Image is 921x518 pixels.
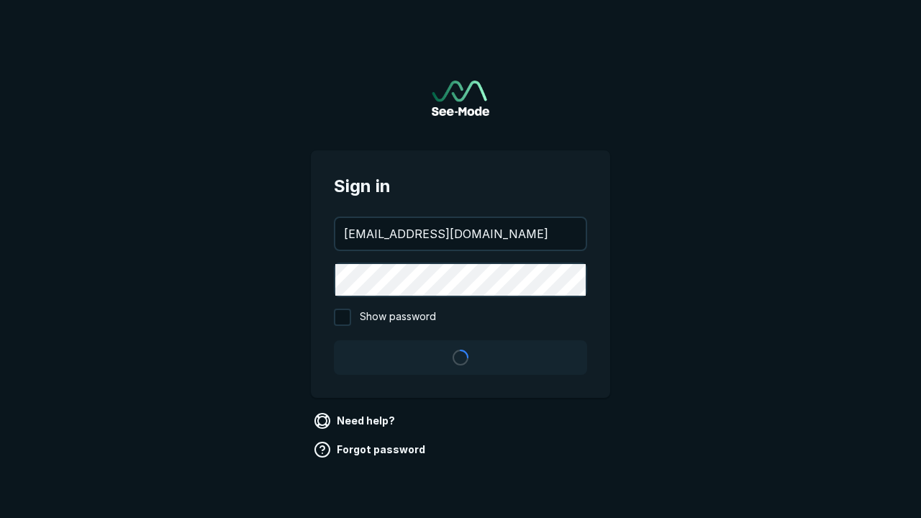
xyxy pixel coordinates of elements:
span: Show password [360,309,436,326]
img: See-Mode Logo [432,81,489,116]
a: Go to sign in [432,81,489,116]
a: Forgot password [311,438,431,461]
a: Need help? [311,409,401,432]
span: Sign in [334,173,587,199]
input: your@email.com [335,218,586,250]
